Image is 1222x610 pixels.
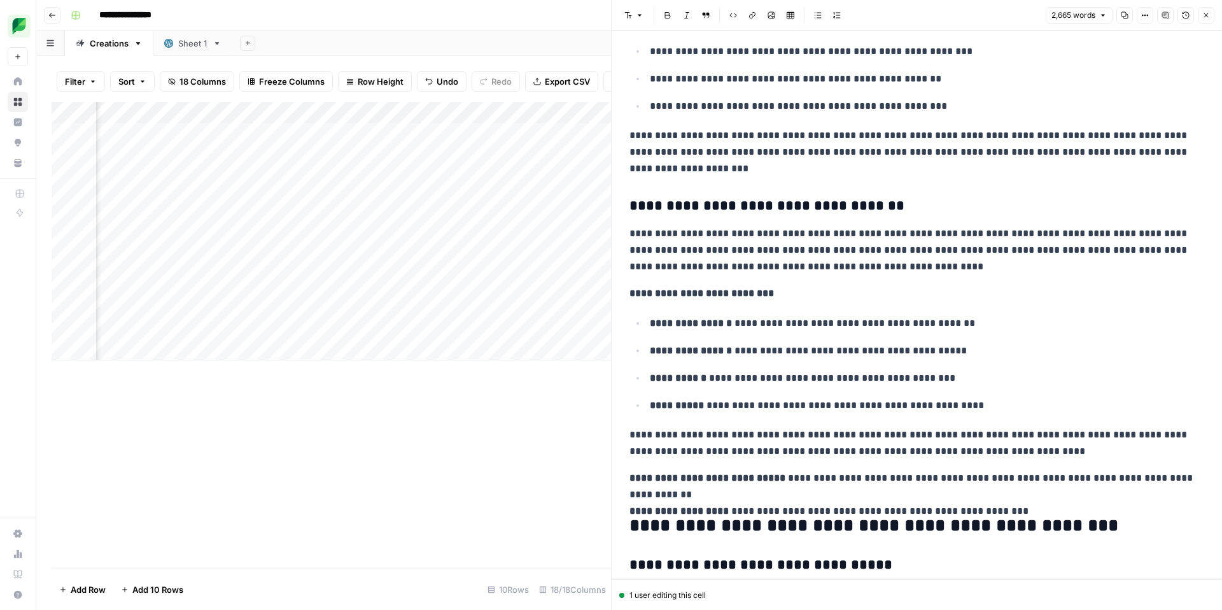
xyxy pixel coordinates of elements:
[8,71,28,92] a: Home
[437,75,458,88] span: Undo
[417,71,467,92] button: Undo
[8,585,28,605] button: Help + Support
[525,71,598,92] button: Export CSV
[1051,10,1095,21] span: 2,665 words
[259,75,325,88] span: Freeze Columns
[482,579,534,600] div: 10 Rows
[534,579,611,600] div: 18/18 Columns
[8,15,31,38] img: SproutSocial Logo
[153,31,232,56] a: Sheet 1
[239,71,333,92] button: Freeze Columns
[110,71,155,92] button: Sort
[71,583,106,596] span: Add Row
[8,112,28,132] a: Insights
[8,132,28,153] a: Opportunities
[118,75,135,88] span: Sort
[8,10,28,42] button: Workspace: SproutSocial
[491,75,512,88] span: Redo
[358,75,404,88] span: Row Height
[179,75,226,88] span: 18 Columns
[1046,7,1113,24] button: 2,665 words
[8,153,28,173] a: Your Data
[472,71,520,92] button: Redo
[8,523,28,544] a: Settings
[65,75,85,88] span: Filter
[619,590,1214,601] div: 1 user editing this cell
[178,37,207,50] div: Sheet 1
[8,92,28,112] a: Browse
[52,579,113,600] button: Add Row
[545,75,590,88] span: Export CSV
[113,579,191,600] button: Add 10 Rows
[57,71,105,92] button: Filter
[8,564,28,585] a: Learning Hub
[160,71,234,92] button: 18 Columns
[8,544,28,564] a: Usage
[338,71,412,92] button: Row Height
[90,37,129,50] div: Creations
[65,31,153,56] a: Creations
[132,583,183,596] span: Add 10 Rows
